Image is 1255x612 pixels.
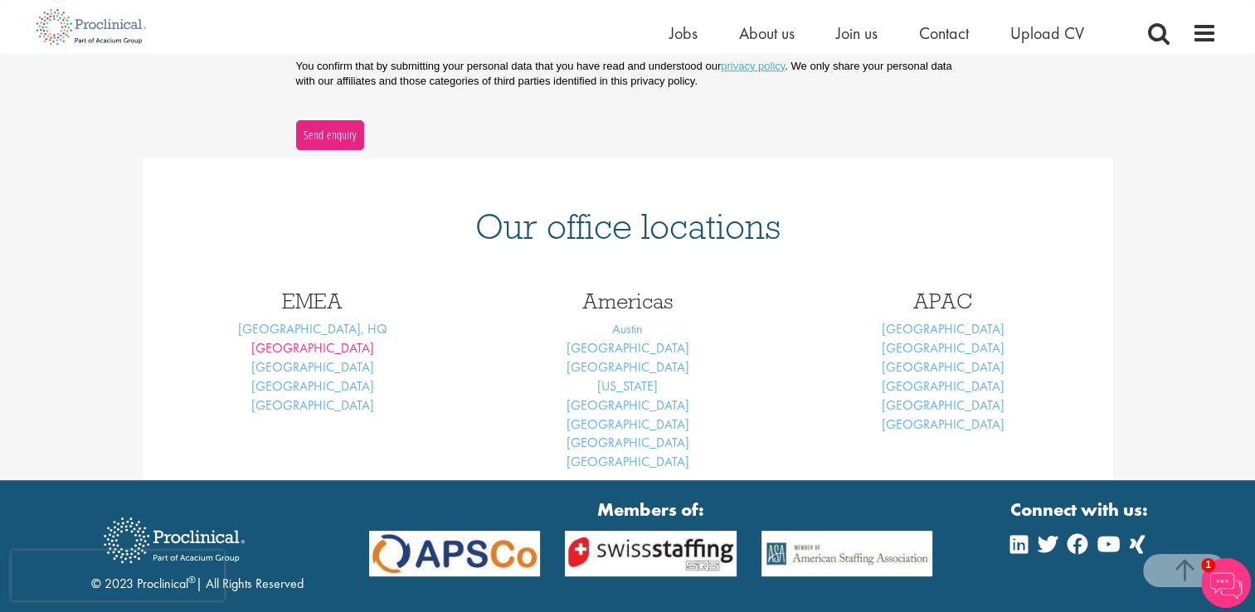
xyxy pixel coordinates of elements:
[483,290,773,312] h3: Americas
[552,531,749,576] img: APSCo
[882,339,1004,357] a: [GEOGRAPHIC_DATA]
[251,377,374,395] a: [GEOGRAPHIC_DATA]
[612,320,643,338] a: Austin
[567,434,689,451] a: [GEOGRAPHIC_DATA]
[567,396,689,414] a: [GEOGRAPHIC_DATA]
[238,320,387,338] a: [GEOGRAPHIC_DATA], HQ
[369,497,933,522] strong: Members of:
[882,358,1004,376] a: [GEOGRAPHIC_DATA]
[567,358,689,376] a: [GEOGRAPHIC_DATA]
[919,22,969,44] a: Contact
[12,551,224,600] iframe: reCAPTCHA
[882,320,1004,338] a: [GEOGRAPHIC_DATA]
[91,505,304,594] div: © 2023 Proclinical | All Rights Reserved
[168,290,458,312] h3: EMEA
[357,531,553,576] img: APSCo
[721,60,785,72] a: privacy policy
[567,453,689,470] a: [GEOGRAPHIC_DATA]
[739,22,795,44] a: About us
[91,506,257,575] img: Proclinical Recruitment
[1010,497,1151,522] strong: Connect with us:
[1201,558,1251,608] img: Chatbot
[251,339,374,357] a: [GEOGRAPHIC_DATA]
[882,396,1004,414] a: [GEOGRAPHIC_DATA]
[1201,558,1215,572] span: 1
[798,290,1088,312] h3: APAC
[296,120,364,150] button: Send enquiry
[567,339,689,357] a: [GEOGRAPHIC_DATA]
[168,208,1088,245] h1: Our office locations
[296,59,960,89] p: You confirm that by submitting your personal data that you have read and understood our . We only...
[251,396,374,414] a: [GEOGRAPHIC_DATA]
[669,22,698,44] a: Jobs
[882,415,1004,433] a: [GEOGRAPHIC_DATA]
[836,22,878,44] a: Join us
[303,126,357,144] span: Send enquiry
[749,531,946,576] img: APSCo
[597,377,658,395] a: [US_STATE]
[567,415,689,433] a: [GEOGRAPHIC_DATA]
[1010,22,1084,44] a: Upload CV
[251,358,374,376] a: [GEOGRAPHIC_DATA]
[882,377,1004,395] a: [GEOGRAPHIC_DATA]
